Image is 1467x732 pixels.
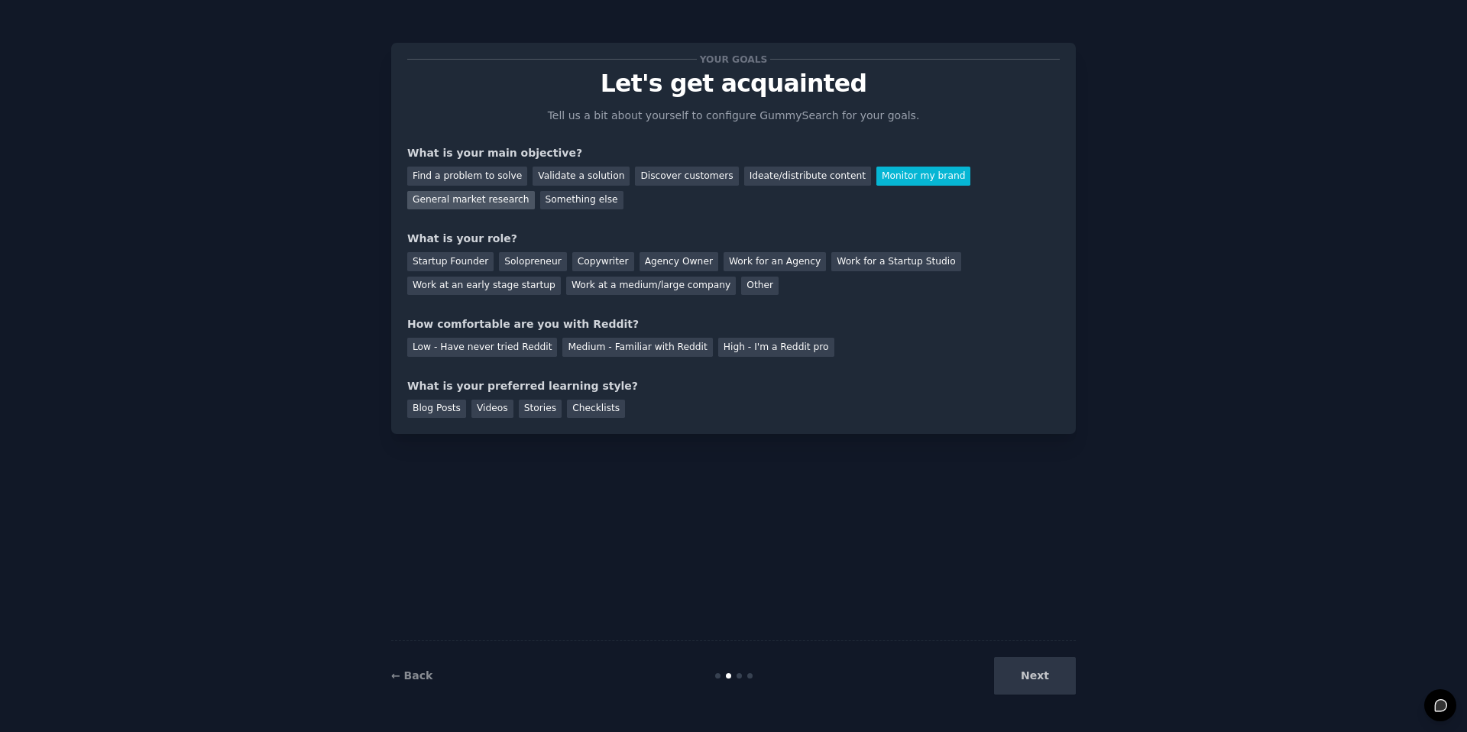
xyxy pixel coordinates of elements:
[499,252,566,271] div: Solopreneur
[744,167,871,186] div: Ideate/distribute content
[407,191,535,210] div: General market research
[407,252,494,271] div: Startup Founder
[718,338,834,357] div: High - I'm a Reddit pro
[567,400,625,419] div: Checklists
[391,669,432,682] a: ← Back
[407,231,1060,247] div: What is your role?
[533,167,630,186] div: Validate a solution
[471,400,513,419] div: Videos
[407,277,561,296] div: Work at an early stage startup
[697,51,770,67] span: Your goals
[407,338,557,357] div: Low - Have never tried Reddit
[741,277,779,296] div: Other
[831,252,960,271] div: Work for a Startup Studio
[407,167,527,186] div: Find a problem to solve
[572,252,634,271] div: Copywriter
[407,400,466,419] div: Blog Posts
[519,400,562,419] div: Stories
[635,167,738,186] div: Discover customers
[541,108,926,124] p: Tell us a bit about yourself to configure GummySearch for your goals.
[640,252,718,271] div: Agency Owner
[407,378,1060,394] div: What is your preferred learning style?
[562,338,712,357] div: Medium - Familiar with Reddit
[876,167,970,186] div: Monitor my brand
[407,70,1060,97] p: Let's get acquainted
[407,145,1060,161] div: What is your main objective?
[566,277,736,296] div: Work at a medium/large company
[540,191,623,210] div: Something else
[407,316,1060,332] div: How comfortable are you with Reddit?
[724,252,826,271] div: Work for an Agency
